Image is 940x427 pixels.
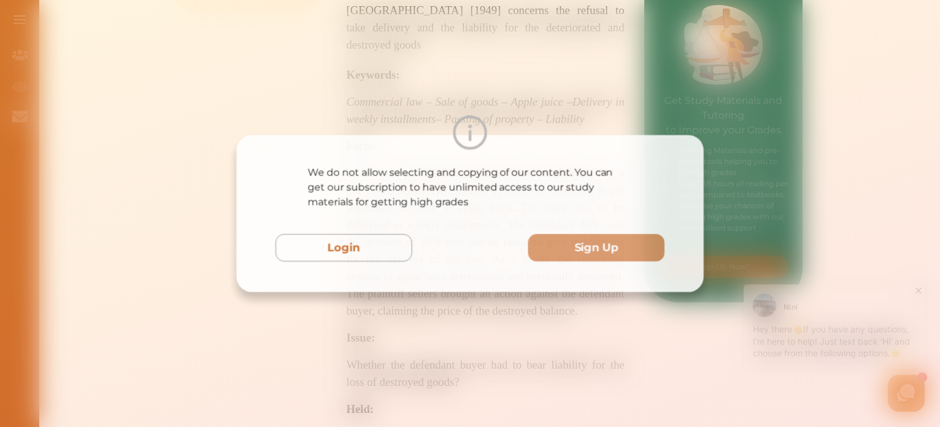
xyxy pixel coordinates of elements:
img: Nini [107,12,131,36]
p: Hey there If you have any questions, I'm here to help! Just text back 'Hi' and choose from the fo... [107,42,270,78]
button: Sign Up [528,234,666,262]
span: 🌟 [245,66,256,78]
p: We do not allow selecting and copying of our content. You can get our subscription to have unlimi... [307,165,633,210]
div: Nini [138,20,152,33]
span: 👋 [147,42,158,54]
button: Login [274,234,412,262]
i: 1 [272,91,282,101]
